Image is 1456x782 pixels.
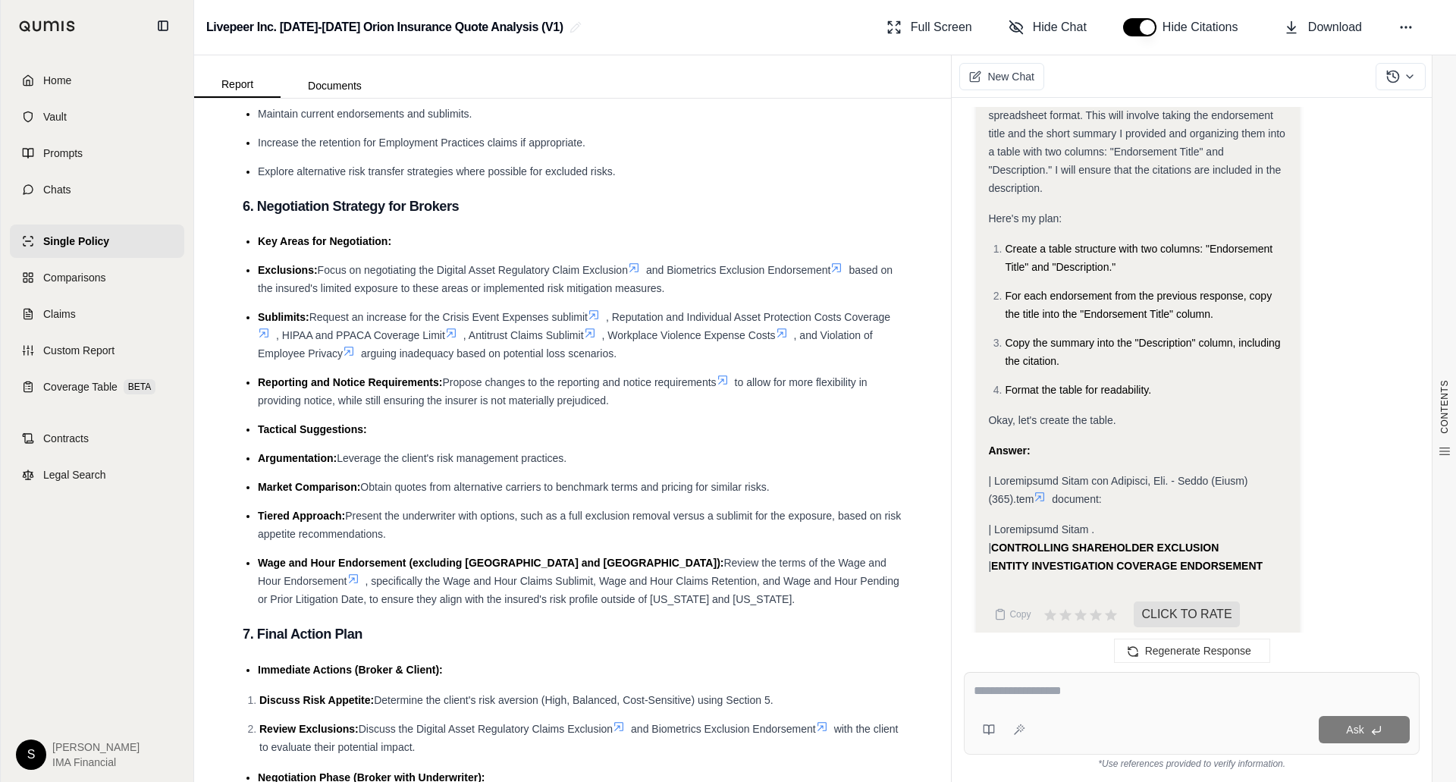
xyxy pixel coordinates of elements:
a: Single Policy [10,225,184,258]
span: Discuss the Digital Asset Regulatory Claims Exclusion [359,723,613,735]
span: For each endorsement from the previous response, copy the title into the "Endorsement Title" column. [1005,290,1272,320]
span: Argumentation: [258,452,337,464]
span: BETA [124,379,155,394]
span: Tiered Approach: [258,510,345,522]
button: Full Screen [880,12,978,42]
a: Custom Report [10,334,184,367]
span: , Reputation and Individual Asset Protection Costs Coverage [606,311,890,323]
a: Vault [10,100,184,133]
span: Create a table structure with two columns: "Endorsement Title" and "Description." [1005,243,1272,273]
a: Prompts [10,137,184,170]
span: Format the table for readability. [1005,384,1151,396]
a: Chats [10,173,184,206]
strong: ENTITY INVESTIGATION COVERAGE ENDORSEMENT [991,560,1263,572]
span: New Chat [987,69,1034,84]
span: | [988,542,991,554]
span: Sublimits: [258,311,309,323]
span: Obtain quotes from alternative carriers to benchmark terms and pricing for similar risks. [360,481,769,493]
span: Prompts [43,146,83,161]
span: Hide Citations [1163,18,1247,36]
span: CONTENTS [1439,380,1451,434]
a: Home [10,64,184,97]
span: and Biometrics Exclusion Endorsement [631,723,816,735]
a: Comparisons [10,261,184,294]
span: Chats [43,182,71,197]
span: Leverage the client's risk management practices. [337,452,566,464]
button: Report [194,72,281,98]
span: with the client to evaluate their potential impact. [259,723,898,753]
a: Coverage TableBETA [10,370,184,404]
h3: 7. Final Action Plan [243,620,902,648]
span: Discuss Risk Appetite: [259,694,374,706]
span: , Antitrust Claims Sublimit [463,329,584,341]
span: , Workplace Violence Expense Costs [602,329,776,341]
span: Immediate Actions (Broker & Client): [258,664,443,676]
span: Present the underwriter with options, such as a full exclusion removal versus a sublimit for the ... [258,510,901,540]
span: document: [1052,493,1101,505]
span: Request an increase for the Crisis Event Expenses sublimit [309,311,588,323]
button: Documents [281,74,389,98]
span: , specifically the Wage and Hour Claims Sublimit, Wage and Hour Claims Retention, and Wage and Ho... [258,575,899,605]
span: arguing inadequacy based on potential loss scenarios. [361,347,617,360]
span: Okay, let's create the table. [988,414,1116,426]
button: New Chat [959,63,1043,90]
a: Claims [10,297,184,331]
span: Wage and Hour Endorsement (excluding [GEOGRAPHIC_DATA] and [GEOGRAPHIC_DATA]): [258,557,723,569]
span: Tactical Suggestions: [258,423,367,435]
a: Legal Search [10,458,184,491]
strong: Answer: [988,444,1030,457]
span: [PERSON_NAME] [52,740,140,755]
button: Hide Chat [1003,12,1093,42]
span: Copy the summary into the "Description" column, including the citation. [1005,337,1280,367]
span: Custom Report [43,343,115,358]
span: Maintain current endorsements and sublimits. [258,108,472,120]
span: Exclusions: [258,264,318,276]
span: Key Areas for Negotiation: [258,235,391,247]
span: Here's my plan: [988,212,1062,225]
span: Copy [1009,608,1031,620]
a: Contracts [10,422,184,455]
button: Regenerate Response [1114,639,1270,663]
span: Okay, I need to put the previous response into a table or spreadsheet format. This will involve t... [988,91,1285,194]
span: Download [1308,18,1362,36]
span: Hide Chat [1033,18,1087,36]
span: Ask [1346,724,1363,736]
span: Explore alternative risk transfer strategies where possible for excluded risks. [258,165,616,177]
span: Comparisons [43,270,105,285]
span: Legal Search [43,467,106,482]
span: Increase the retention for Employment Practices claims if appropriate. [258,137,585,149]
span: Coverage Table [43,379,118,394]
span: | Loremipsumd Sitam con Adipisci, Eli. - Seddo (Eiusm) (365).tem [988,475,1247,505]
span: , and Violation of Employee Privacy [258,329,873,360]
span: Home [43,73,71,88]
span: Contracts [43,431,89,446]
span: Regenerate Response [1145,645,1251,657]
h3: 6. Negotiation Strategy for Brokers [243,193,902,220]
span: Determine the client's risk aversion (High, Balanced, Cost-Sensitive) using Section 5. [374,694,773,706]
span: CLICK TO RATE [1134,601,1239,627]
span: Market Comparison: [258,481,360,493]
div: *Use references provided to verify information. [964,755,1420,770]
span: Vault [43,109,67,124]
span: Reporting and Notice Requirements: [258,376,442,388]
span: and Biometrics Exclusion Endorsement [646,264,831,276]
span: Claims [43,306,76,322]
span: | Loremipsumd Sitam . [988,523,1094,535]
span: Focus on negotiating the Digital Asset Regulatory Claim Exclusion [318,264,628,276]
span: , HIPAA and PPACA Coverage Limit [276,329,445,341]
strong: CONTROLLING SHAREHOLDER EXCLUSION [991,542,1219,554]
span: Review Exclusions: [259,723,359,735]
span: IMA Financial [52,755,140,770]
span: Propose changes to the reporting and notice requirements [442,376,716,388]
img: Qumis Logo [19,20,76,32]
button: Download [1278,12,1368,42]
span: Single Policy [43,234,109,249]
button: Collapse sidebar [151,14,175,38]
span: | [988,560,991,572]
button: Copy [988,599,1037,630]
span: Full Screen [911,18,972,36]
button: Ask [1319,716,1410,743]
h2: Livepeer Inc. [DATE]-[DATE] Orion Insurance Quote Analysis (V1) [206,14,563,41]
div: S [16,740,46,770]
